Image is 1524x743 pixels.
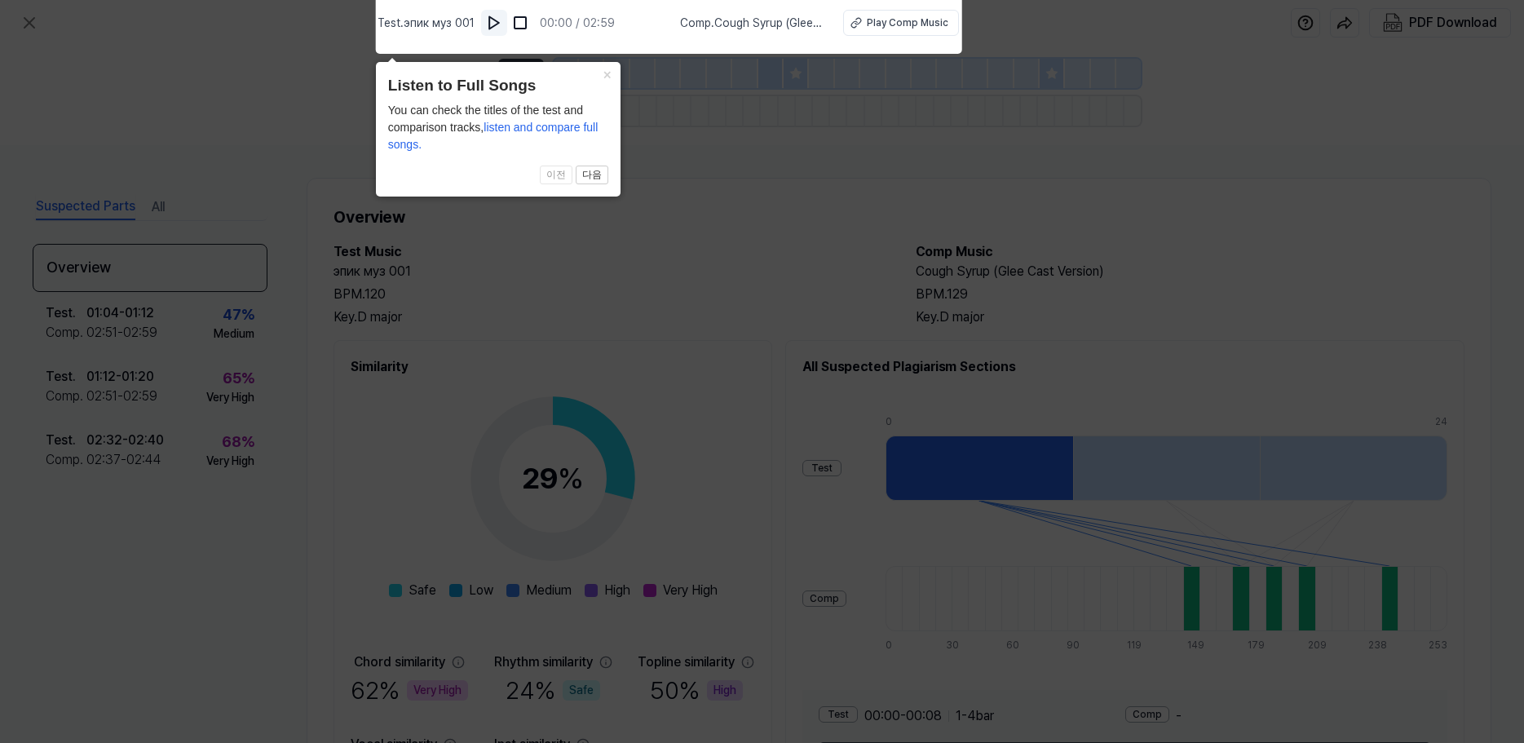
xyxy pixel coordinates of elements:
[680,15,824,32] span: Comp . Cough Syrup (Glee Cast Version)
[388,74,608,98] header: Listen to Full Songs
[867,15,948,30] div: Play Comp Music
[512,15,528,31] img: stop
[378,15,475,32] span: Test . эпик муз 001
[388,102,608,153] div: You can check the titles of the test and comparison tracks,
[576,166,608,185] button: 다음
[486,15,502,31] img: play
[843,10,959,36] button: Play Comp Music
[540,15,615,32] div: 00:00 / 02:59
[388,121,599,151] span: listen and compare full songs.
[594,62,621,85] button: Close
